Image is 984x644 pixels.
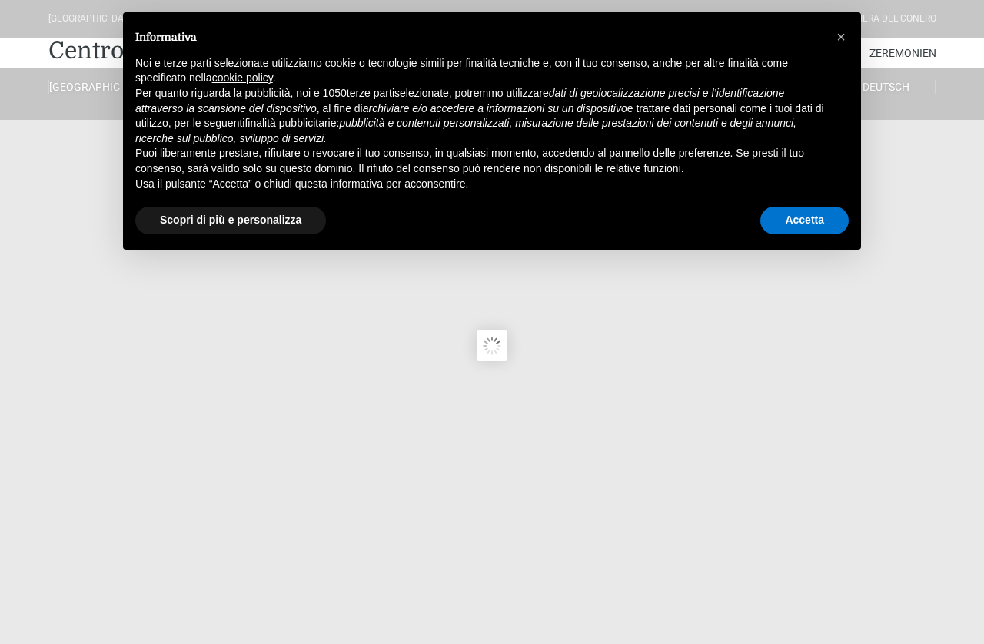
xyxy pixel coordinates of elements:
a: [GEOGRAPHIC_DATA] [48,80,147,94]
button: Chiudi questa informativa [829,25,853,49]
button: finalità pubblicitarie [244,116,336,131]
a: Centro Vacanze De Angelis [48,35,345,66]
p: Noi e terze parti selezionate utilizziamo cookie o tecnologie simili per finalità tecniche e, con... [135,56,824,86]
button: Accetta [760,207,849,234]
div: Riviera Del Conero [846,12,936,26]
span: × [836,28,846,45]
a: Zeremonien [869,38,936,68]
a: Deutsch [837,80,936,94]
em: archiviare e/o accedere a informazioni su un dispositivo [363,102,627,115]
em: dati di geolocalizzazione precisi e l’identificazione attraverso la scansione del dispositivo [135,87,784,115]
em: pubblicità e contenuti personalizzati, misurazione delle prestazioni dei contenuti e degli annunc... [135,117,796,144]
span: Deutsch [863,81,909,93]
button: terze parti [347,86,394,101]
a: cookie policy [212,71,273,84]
div: [GEOGRAPHIC_DATA] [48,12,137,26]
button: Scopri di più e personalizza [135,207,326,234]
h2: Informativa [135,31,824,44]
p: Usa il pulsante “Accetta” o chiudi questa informativa per acconsentire. [135,177,824,192]
p: Per quanto riguarda la pubblicità, noi e 1050 selezionate, potremmo utilizzare , al fine di e tra... [135,86,824,146]
p: Puoi liberamente prestare, rifiutare o revocare il tuo consenso, in qualsiasi momento, accedendo ... [135,146,824,176]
